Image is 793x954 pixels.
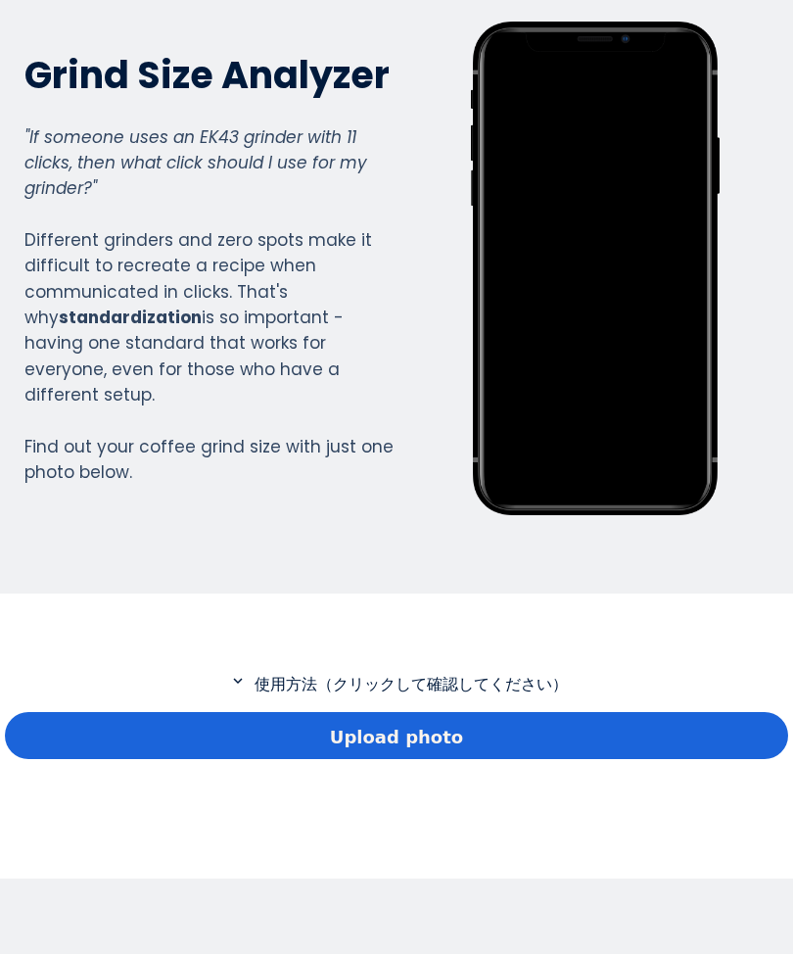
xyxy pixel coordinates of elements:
strong: standardization [59,306,202,329]
span: Upload photo [330,724,463,750]
div: Different grinders and zero spots make it difficult to recreate a recipe when communicated in cli... [24,124,396,486]
mat-icon: expand_more [226,672,250,690]
em: "If someone uses an EK43 grinder with 11 clicks, then what click should I use for my grinder?" [24,125,367,201]
h2: Grind Size Analyzer [24,51,396,99]
p: 使用方法（クリックして確認してください） [5,672,788,696]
